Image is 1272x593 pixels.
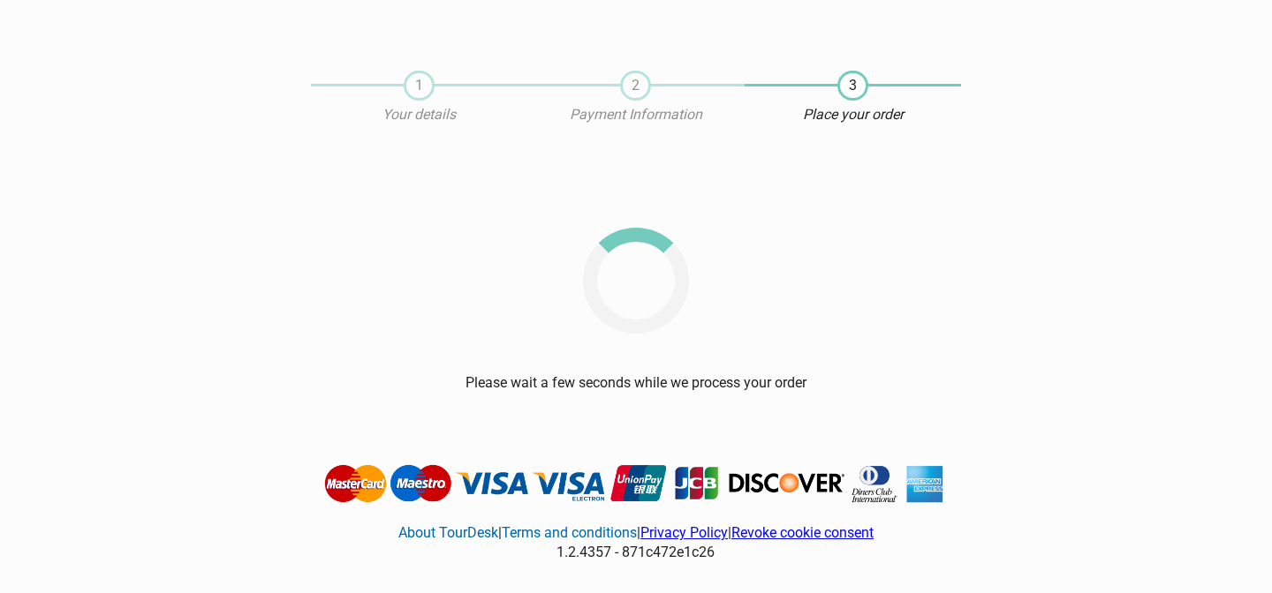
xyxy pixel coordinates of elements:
[404,71,435,101] span: 1
[640,524,728,541] a: Privacy Policy
[502,524,637,541] a: Terms and conditions
[745,105,962,124] p: Place your order
[398,524,498,541] a: About TourDesk
[556,544,715,560] span: 1.2.4357 - 871c472e1c26
[311,105,528,124] p: Your details
[620,71,651,101] span: 2
[837,71,868,101] span: 3
[527,105,745,124] p: Payment Information
[320,463,953,504] img: Tourdesk accepts
[731,524,874,541] a: Revoke cookie consent
[466,373,806,393] div: Please wait a few seconds while we process your order
[320,504,953,563] div: | | |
